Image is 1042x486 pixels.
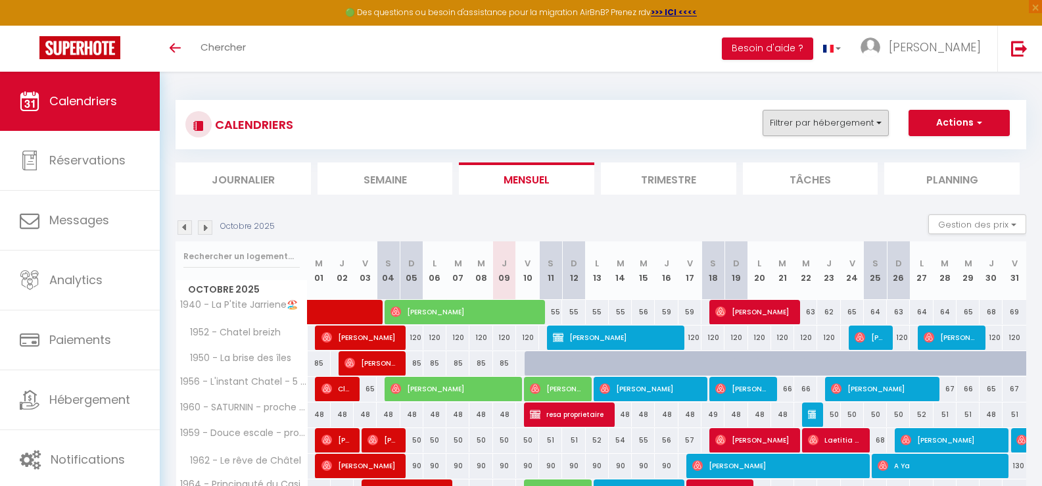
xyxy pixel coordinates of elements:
[841,300,864,324] div: 65
[331,241,354,300] th: 02
[391,299,536,324] span: [PERSON_NAME]
[910,241,933,300] th: 27
[651,7,697,18] a: >>> ICI <<<<
[640,257,648,270] abbr: M
[934,300,957,324] div: 64
[400,428,423,452] div: 50
[910,300,933,324] div: 64
[864,300,887,324] div: 64
[924,325,978,350] span: [PERSON_NAME]
[715,427,792,452] span: [PERSON_NAME]
[655,428,678,452] div: 56
[1003,241,1026,300] th: 31
[617,257,625,270] abbr: M
[887,300,910,324] div: 63
[446,454,469,478] div: 90
[920,257,924,270] abbr: L
[400,351,423,376] div: 85
[849,257,855,270] abbr: V
[354,402,377,427] div: 48
[212,110,293,139] h3: CALENDRIERS
[469,428,492,452] div: 50
[548,257,554,270] abbr: S
[632,454,655,478] div: 90
[530,402,607,427] span: resa proprietaire
[176,280,307,299] span: Octobre 2025
[600,376,699,401] span: [PERSON_NAME]
[308,351,331,376] div: 85
[400,402,423,427] div: 48
[39,36,120,59] img: Super Booking
[571,257,577,270] abbr: D
[178,402,310,412] span: 1960 - SATURNIN - proche mer avec piscine
[864,428,887,452] div: 68
[586,454,609,478] div: 90
[516,428,539,452] div: 50
[687,257,693,270] abbr: V
[864,402,887,427] div: 50
[763,110,889,136] button: Filtrer par hébergement
[516,326,539,350] div: 120
[178,326,284,340] span: 1952 - Chatel breizh
[715,299,792,324] span: [PERSON_NAME]
[423,326,446,350] div: 120
[308,241,331,300] th: 01
[771,326,794,350] div: 120
[51,451,125,468] span: Notifications
[49,152,126,168] span: Réservations
[377,402,400,427] div: 48
[748,241,771,300] th: 20
[49,93,117,109] span: Calendriers
[609,300,632,324] div: 55
[817,402,840,427] div: 50
[609,428,632,452] div: 54
[632,300,655,324] div: 56
[423,454,446,478] div: 90
[989,257,994,270] abbr: J
[400,454,423,478] div: 90
[446,351,469,376] div: 85
[901,427,1001,452] span: [PERSON_NAME]
[446,402,469,427] div: 48
[794,300,817,324] div: 63
[980,402,1003,427] div: 48
[632,428,655,452] div: 55
[530,376,584,401] span: [PERSON_NAME]
[391,376,513,401] span: [PERSON_NAME]
[895,257,902,270] abbr: D
[354,377,377,401] div: 65
[710,257,716,270] abbr: S
[887,326,910,350] div: 120
[934,241,957,300] th: 28
[715,376,769,401] span: [PERSON_NAME] Dos [PERSON_NAME]
[655,454,678,478] div: 90
[191,26,256,72] a: Chercher
[878,453,1001,478] span: A Ya
[354,241,377,300] th: 03
[733,257,740,270] abbr: D
[493,351,516,376] div: 85
[525,257,531,270] abbr: V
[928,214,1026,234] button: Gestion des prix
[562,454,585,478] div: 90
[477,257,485,270] abbr: M
[609,402,632,427] div: 48
[493,454,516,478] div: 90
[539,454,562,478] div: 90
[321,376,352,401] span: Clémence Quériault
[722,37,813,60] button: Besoin d'aide ?
[400,241,423,300] th: 05
[400,326,423,350] div: 120
[841,241,864,300] th: 24
[469,454,492,478] div: 90
[980,300,1003,324] div: 68
[49,331,111,348] span: Paiements
[1003,377,1026,401] div: 67
[446,428,469,452] div: 50
[321,427,352,452] span: [PERSON_NAME]
[1003,402,1026,427] div: 51
[344,351,398,376] span: [PERSON_NAME]
[183,245,300,268] input: Rechercher un logement...
[178,454,304,468] span: 1962 - Le rêve de Châtel
[724,326,747,350] div: 120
